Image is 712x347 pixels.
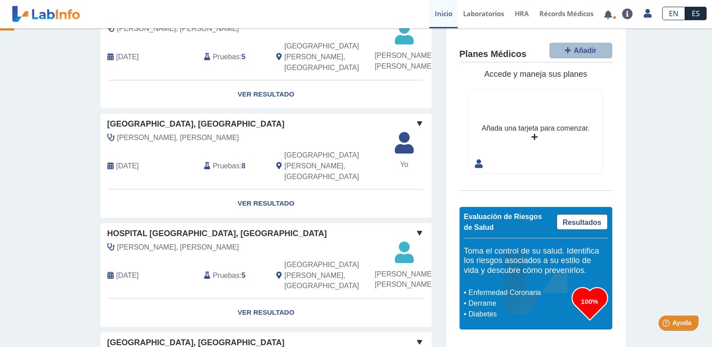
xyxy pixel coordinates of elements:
a: Resultados [557,214,608,230]
a: Ver Resultado [101,80,432,109]
span: Mattei Louis, Jorge [117,242,239,253]
iframe: Help widget launcher [632,312,702,337]
span: Hospital [GEOGRAPHIC_DATA], [GEOGRAPHIC_DATA] [107,228,327,240]
a: EN [662,7,685,20]
span: San Juan, PR [284,259,384,292]
span: Mattei Louis, Jorge [117,23,239,34]
span: Yo [389,159,419,170]
span: San Juan, PR [284,150,384,182]
li: Enfermedad Coronaria [466,287,572,298]
a: ES [685,7,707,20]
span: [GEOGRAPHIC_DATA], [GEOGRAPHIC_DATA] [107,118,285,130]
div: : [197,41,270,73]
div: : [197,259,270,292]
a: Ver Resultado [101,189,432,218]
span: Evaluación de Riesgos de Salud [464,213,542,231]
span: HRA [515,9,529,18]
span: [PERSON_NAME] [PERSON_NAME] [375,269,433,290]
b: 5 [242,53,246,61]
span: 2025-05-19 [116,161,139,171]
a: Ver Resultado [101,299,432,327]
span: Pruebas [213,52,239,62]
span: [PERSON_NAME] [PERSON_NAME] [375,50,433,72]
b: 5 [242,272,246,279]
span: Pruebas [213,270,239,281]
b: 8 [242,162,246,170]
h3: 100% [572,296,608,307]
span: San Juan, PR [284,41,384,73]
div: Añada una tarjeta para comenzar. [482,123,589,134]
span: 2025-07-24 [116,52,139,62]
span: Santiago Santiago, Jose [117,132,239,143]
button: Añadir [549,43,612,58]
span: Pruebas [213,161,239,171]
h4: Planes Médicos [460,49,526,60]
div: : [197,150,270,182]
h5: Toma el control de su salud. Identifica los riesgos asociados a su estilo de vida y descubre cómo... [464,246,608,276]
span: Añadir [574,47,597,54]
span: 2025-03-31 [116,270,139,281]
span: Accede y maneja sus planes [484,70,587,79]
li: Derrame [466,298,572,309]
li: Diabetes [466,309,572,320]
